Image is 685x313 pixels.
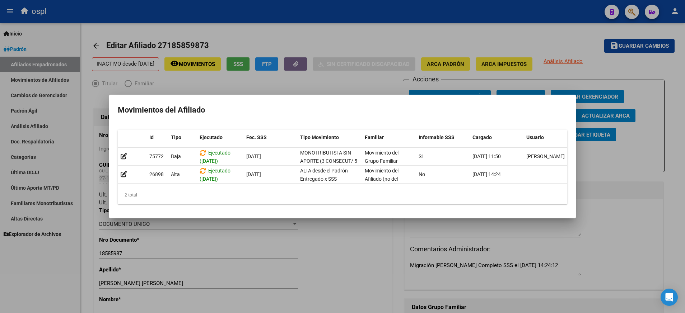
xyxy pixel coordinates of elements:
[200,168,230,182] span: Ejecutado ([DATE])
[419,134,455,140] span: Informable SSS
[472,134,492,140] span: Cargado
[297,130,362,145] datatable-header-cell: Tipo Movimiento
[197,130,243,145] datatable-header-cell: Ejecutado
[118,103,567,117] h2: Movimientos del Afiliado
[365,150,399,164] span: Movimiento del Grupo Familiar
[365,168,399,190] span: Movimiento del Afiliado (no del grupo)
[661,289,678,306] div: Open Intercom Messenger
[300,168,348,182] span: ALTA desde el Padrón Entregado x SSS
[300,150,357,172] span: MONOTRIBUTISTA SIN APORTE (3 CONSECUT/ 5 ALTERNAD)
[168,130,197,145] datatable-header-cell: Tipo
[200,150,230,164] span: Ejecutado ([DATE])
[526,134,544,140] span: Usuario
[200,134,223,140] span: Ejecutado
[149,134,154,140] span: Id
[416,130,470,145] datatable-header-cell: Informable SSS
[146,130,168,145] datatable-header-cell: Id
[472,171,501,177] span: [DATE] 14:24
[300,134,339,140] span: Tipo Movimiento
[149,153,164,159] span: 75772
[243,130,297,145] datatable-header-cell: Fec. SSS
[362,130,416,145] datatable-header-cell: Familiar
[419,171,425,177] span: No
[149,171,164,177] span: 26898
[472,153,501,159] span: [DATE] 11:50
[470,130,523,145] datatable-header-cell: Cargado
[246,171,261,177] span: [DATE]
[171,171,180,177] span: Alta
[419,153,423,159] span: Si
[118,186,567,204] div: 2 total
[171,153,181,159] span: Baja
[246,153,261,159] span: [DATE]
[523,130,577,145] datatable-header-cell: Usuario
[246,134,267,140] span: Fec. SSS
[365,134,384,140] span: Familiar
[526,153,565,159] span: [PERSON_NAME]
[171,134,181,140] span: Tipo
